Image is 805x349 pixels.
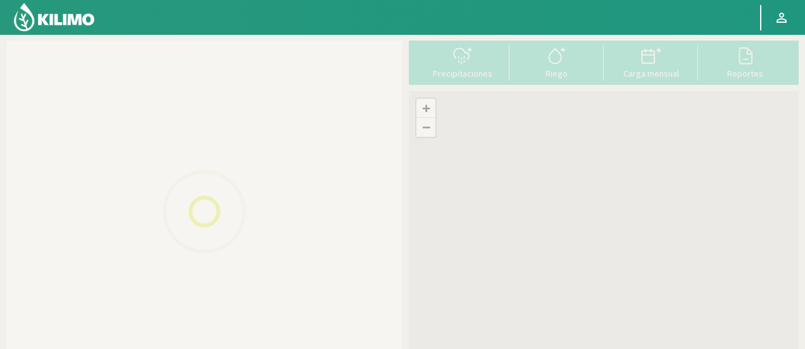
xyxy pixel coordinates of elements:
[702,69,789,78] div: Reportes
[416,99,435,118] a: Zoom in
[141,148,268,275] img: Loading...
[698,45,792,79] button: Reportes
[415,45,509,79] button: Precipitaciones
[419,69,506,78] div: Precipitaciones
[13,2,96,32] img: Kilimo
[513,69,600,78] div: Riego
[509,45,604,79] button: Riego
[608,69,694,78] div: Carga mensual
[604,45,698,79] button: Carga mensual
[416,118,435,137] a: Zoom out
